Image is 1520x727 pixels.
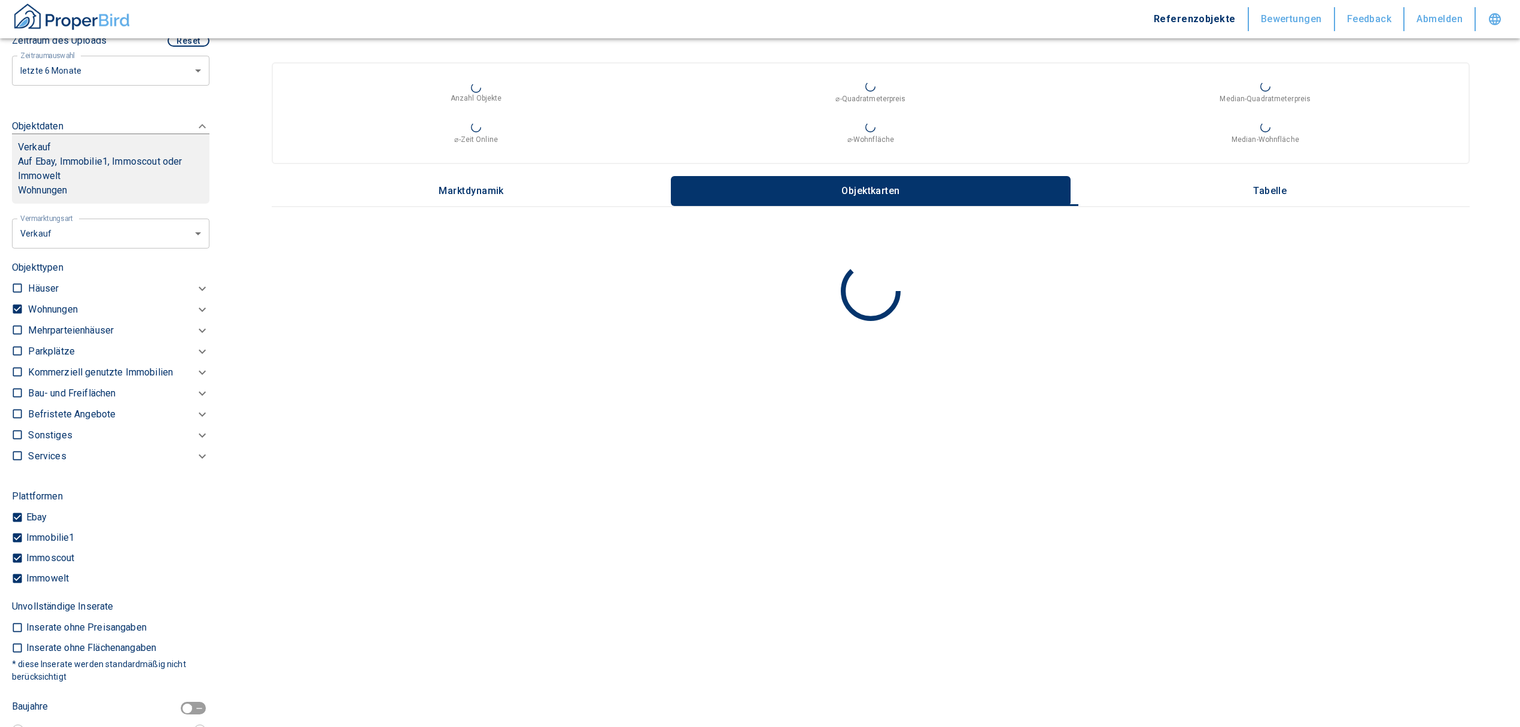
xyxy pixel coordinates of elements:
[23,553,74,563] p: Immoscout
[439,186,504,196] p: Marktdynamik
[168,35,209,47] button: Reset
[28,407,115,422] p: Befristete Angebote
[28,323,114,338] p: Mehrparteienhäuser
[847,134,894,145] p: ⌀-Wohnfläche
[1220,93,1311,104] p: Median-Quadratmeterpreis
[23,623,147,632] p: Inserate ohne Preisangaben
[1405,7,1476,31] button: Abmelden
[12,34,107,48] p: Zeitraum des Uploads
[28,299,209,320] div: Wohnungen
[454,134,497,145] p: ⌀-Zeit Online
[12,217,209,249] div: letzte 6 Monate
[18,140,51,155] p: Verkauf
[28,341,209,362] div: Parkplätze
[28,365,173,380] p: Kommerziell genutzte Immobilien
[12,658,203,683] p: * diese Inserate werden standardmäßig nicht berücksichtigt
[23,574,69,583] p: Immowelt
[18,183,203,198] p: Wohnungen
[12,2,132,37] button: ProperBird Logo and Home Button
[28,449,66,464] p: Services
[28,344,75,359] p: Parkplätze
[23,643,156,653] p: Inserate ohne Flächenangaben
[1240,186,1300,196] p: Tabelle
[1249,7,1335,31] button: Bewertungen
[28,383,209,404] div: Bau- und Freiflächen
[23,533,75,543] p: Immobilie1
[451,93,502,104] p: Anzahl Objekte
[12,54,209,86] div: letzte 6 Monate
[12,260,209,275] p: Objekttypen
[12,599,113,614] p: Unvollständige Inserate
[28,446,209,467] div: Services
[1142,7,1249,31] button: Referenzobjekte
[28,278,209,299] div: Häuser
[12,107,209,216] div: ObjektdatenVerkaufAuf Ebay, Immobilie1, Immoscout oder ImmoweltWohnungen
[1335,7,1405,31] button: Feedback
[28,320,209,341] div: Mehrparteienhäuser
[28,362,209,383] div: Kommerziell genutzte Immobilien
[28,428,72,443] p: Sonstiges
[28,386,115,401] p: Bau- und Freiflächen
[18,155,203,183] p: Auf Ebay, Immobilie1, Immoscout oder Immowelt
[835,93,905,104] p: ⌀-Quadratmeterpreis
[28,302,77,317] p: Wohnungen
[12,2,132,32] img: ProperBird Logo and Home Button
[841,186,901,196] p: Objektkarten
[12,489,63,504] p: Plattformen
[12,119,63,134] p: Objektdaten
[28,281,59,296] p: Häuser
[272,176,1470,206] div: wrapped label tabs example
[28,404,209,425] div: Befristete Angebote
[28,425,209,446] div: Sonstiges
[1232,134,1299,145] p: Median-Wohnfläche
[12,699,48,714] p: Baujahre
[23,513,47,522] p: Ebay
